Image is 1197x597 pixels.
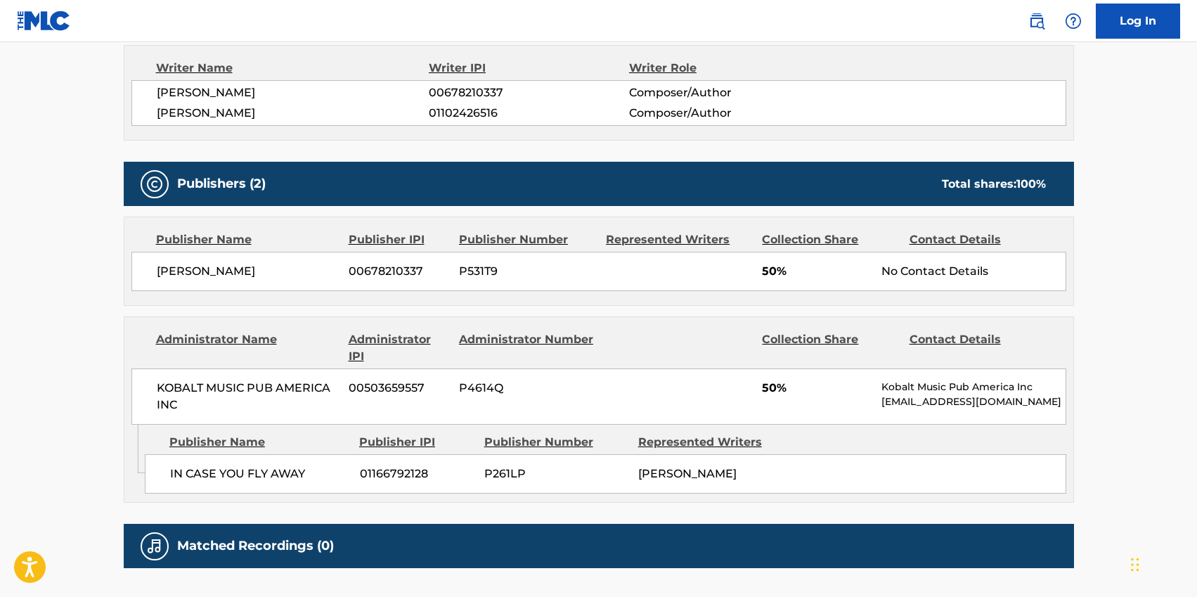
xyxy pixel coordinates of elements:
div: Collection Share [762,231,898,248]
div: Help [1059,7,1087,35]
p: [EMAIL_ADDRESS][DOMAIN_NAME] [881,394,1065,409]
span: 50% [762,263,871,280]
span: 00678210337 [349,263,448,280]
h5: Publishers (2) [177,176,266,192]
div: Publisher Name [156,231,338,248]
img: Publishers [146,176,163,193]
p: Kobalt Music Pub America Inc [881,380,1065,394]
h5: Matched Recordings (0) [177,538,334,554]
div: Publisher Number [484,434,628,451]
span: P261LP [484,466,628,482]
img: help [1065,13,1082,30]
span: P4614Q [459,380,595,397]
div: Publisher Name [169,434,349,451]
span: IN CASE YOU FLY AWAY [170,466,349,482]
span: KOBALT MUSIC PUB AMERICA INC [157,380,339,413]
div: Collection Share [762,331,898,365]
span: 00678210337 [429,84,628,101]
span: Composer/Author [629,105,811,122]
span: [PERSON_NAME] [638,467,737,480]
div: Represented Writers [638,434,782,451]
span: 01166792128 [360,466,474,482]
img: MLC Logo [17,11,71,31]
div: Publisher IPI [349,231,448,248]
span: 01102426516 [429,105,628,122]
span: [PERSON_NAME] [157,105,429,122]
div: Administrator Number [459,331,595,365]
span: 100 % [1016,177,1046,191]
span: Composer/Author [629,84,811,101]
div: Represented Writers [606,231,751,248]
span: 00503659557 [349,380,448,397]
div: Writer Role [629,60,811,77]
span: P531T9 [459,263,595,280]
div: Administrator IPI [349,331,448,365]
div: Contact Details [910,331,1046,365]
div: Publisher Number [459,231,595,248]
div: Writer Name [156,60,429,77]
div: Publisher IPI [359,434,474,451]
div: Administrator Name [156,331,338,365]
a: Log In [1096,4,1180,39]
iframe: Chat Widget [1127,529,1197,597]
span: 50% [762,380,871,397]
a: Public Search [1023,7,1051,35]
span: [PERSON_NAME] [157,263,339,280]
div: Writer IPI [429,60,629,77]
span: [PERSON_NAME] [157,84,429,101]
div: Drag [1131,544,1139,586]
div: Contact Details [910,231,1046,248]
img: Matched Recordings [146,538,163,555]
div: Total shares: [942,176,1046,193]
div: No Contact Details [881,263,1065,280]
img: search [1028,13,1045,30]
